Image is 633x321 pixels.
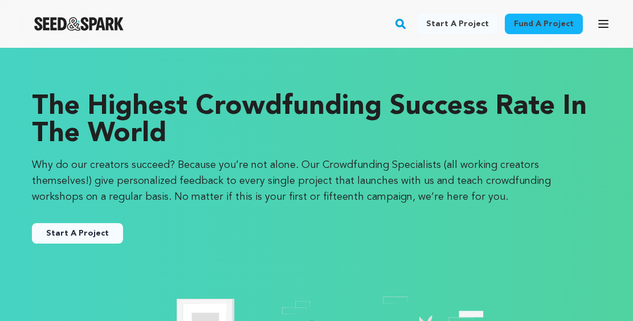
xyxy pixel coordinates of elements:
p: The Highest Crowdfunding Success Rate in the World [32,93,601,148]
a: Fund a project [505,14,583,34]
img: Seed&Spark Logo Dark Mode [34,17,124,31]
a: Seed&Spark Homepage [34,17,124,31]
a: Start a project [417,14,498,34]
p: Why do our creators succeed? Because you’re not alone. Our Crowdfunding Specialists (all working ... [32,157,601,205]
a: Start A Project [32,223,123,244]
